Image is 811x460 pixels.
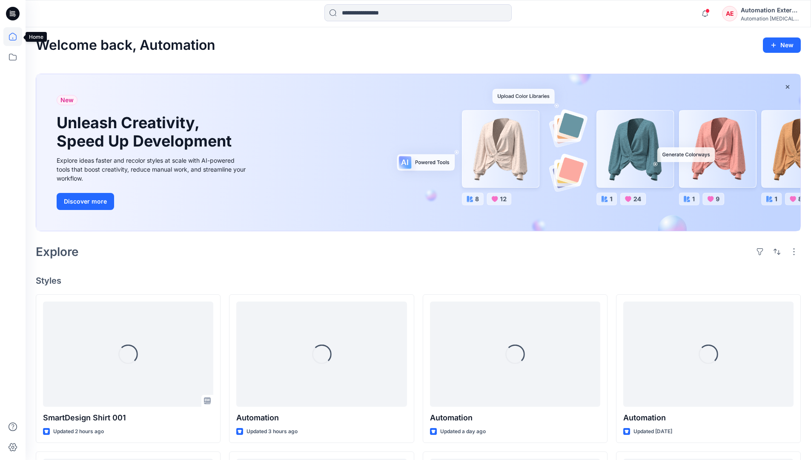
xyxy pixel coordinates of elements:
[43,412,213,424] p: SmartDesign Shirt 001
[430,412,600,424] p: Automation
[236,412,407,424] p: Automation
[623,412,794,424] p: Automation
[60,95,74,105] span: New
[633,427,672,436] p: Updated [DATE]
[722,6,737,21] div: AE
[53,427,104,436] p: Updated 2 hours ago
[36,37,215,53] h2: Welcome back, Automation
[36,245,79,259] h2: Explore
[440,427,486,436] p: Updated a day ago
[57,156,248,183] div: Explore ideas faster and recolor styles at scale with AI-powered tools that boost creativity, red...
[57,114,235,150] h1: Unleash Creativity, Speed Up Development
[741,5,800,15] div: Automation External
[36,276,801,286] h4: Styles
[763,37,801,53] button: New
[741,15,800,22] div: Automation [MEDICAL_DATA]...
[246,427,298,436] p: Updated 3 hours ago
[57,193,114,210] button: Discover more
[57,193,248,210] a: Discover more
